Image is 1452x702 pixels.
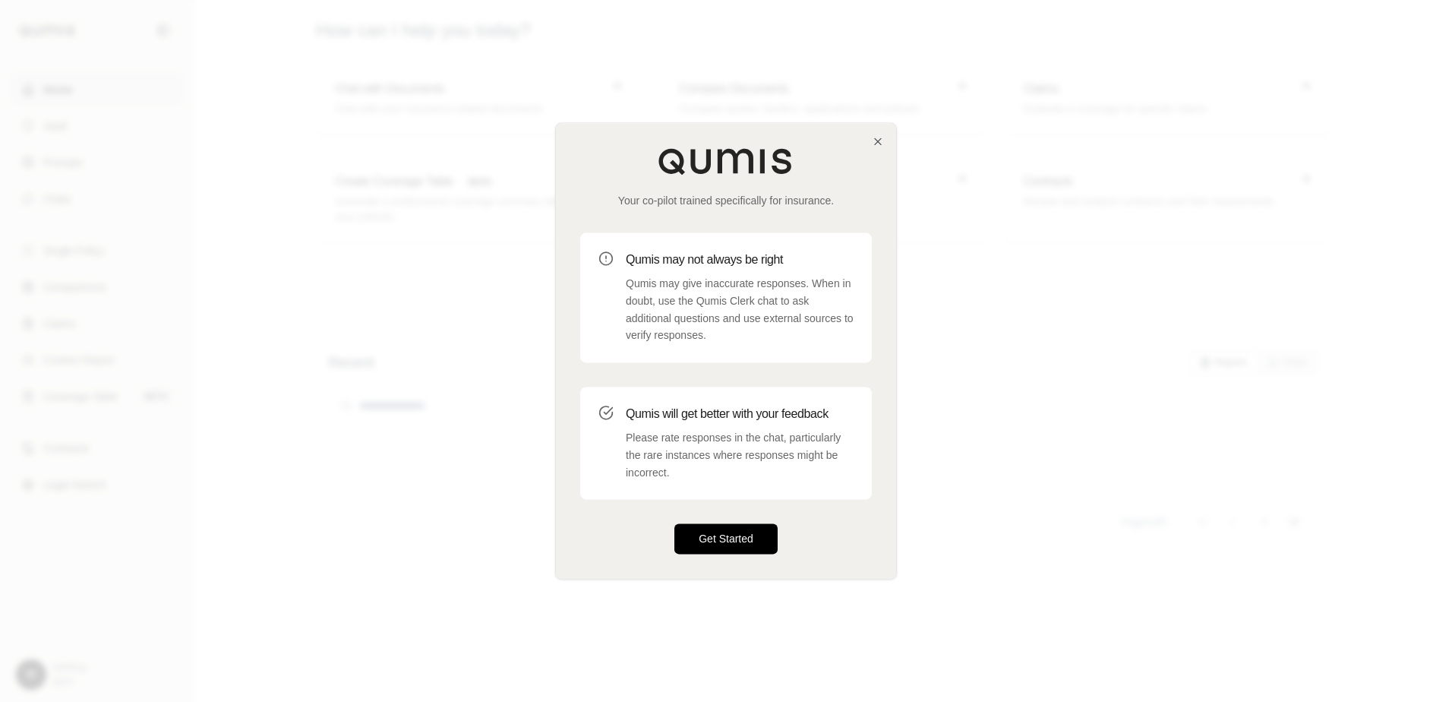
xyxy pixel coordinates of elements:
[674,524,778,555] button: Get Started
[626,275,854,344] p: Qumis may give inaccurate responses. When in doubt, use the Qumis Clerk chat to ask additional qu...
[626,405,854,423] h3: Qumis will get better with your feedback
[626,429,854,481] p: Please rate responses in the chat, particularly the rare instances where responses might be incor...
[626,251,854,269] h3: Qumis may not always be right
[658,147,794,175] img: Qumis Logo
[580,193,872,208] p: Your co-pilot trained specifically for insurance.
